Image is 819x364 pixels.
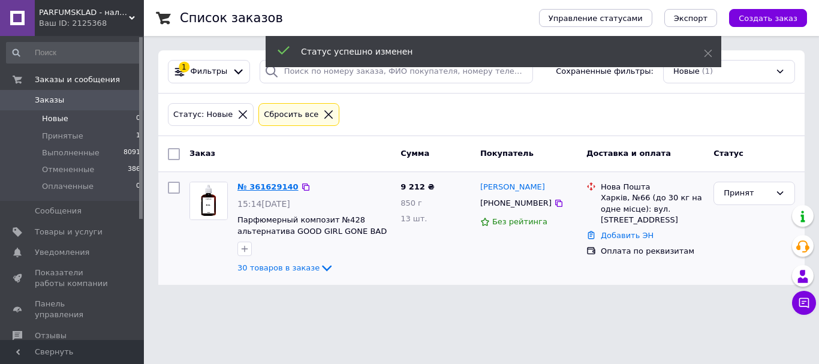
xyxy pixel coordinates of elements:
span: (1) [702,67,713,76]
a: Парфюмерный композит №428 альтернатива GOOD GIRL GONE BAD [237,215,387,236]
span: PARFUMSKLAD - наливные духи экстра-класса от производителя, швейцарские парфюмерные масла [39,7,129,18]
span: Отмененные [42,164,94,175]
img: Фото товару [190,182,227,219]
span: Заказы и сообщения [35,74,120,85]
span: 9 212 ₴ [401,182,434,191]
span: Выполненные [42,148,100,158]
button: Управление статусами [539,9,652,27]
span: 1 [136,131,140,142]
span: Новые [42,113,68,124]
span: Сумма [401,149,429,158]
span: Новые [673,66,700,77]
span: Фильтры [191,66,228,77]
span: Товары и услуги [35,227,103,237]
div: Статус успешно изменен [301,46,674,58]
span: Управление статусами [549,14,643,23]
span: Отзывы [35,330,67,341]
span: Показатели работы компании [35,267,111,289]
div: Нова Пошта [601,182,704,192]
button: Экспорт [664,9,717,27]
h1: Список заказов [180,11,283,25]
button: Создать заказ [729,9,807,27]
input: Поиск по номеру заказа, ФИО покупателя, номеру телефона, Email, номеру накладной [260,60,533,83]
span: Доставка и оплата [586,149,671,158]
a: 30 товаров в заказе [237,263,334,272]
span: 30 товаров в заказе [237,263,320,272]
span: 8091 [124,148,140,158]
input: Поиск [6,42,141,64]
div: Статус: Новые [171,109,235,121]
a: Создать заказ [717,13,807,22]
div: Харків, №66 (до 30 кг на одне місце): вул. [STREET_ADDRESS] [601,192,704,225]
span: [PHONE_NUMBER] [480,198,552,207]
span: 13 шт. [401,214,427,223]
span: Статус [713,149,743,158]
span: 386 [128,164,140,175]
span: Без рейтинга [492,217,547,226]
span: 0 [136,181,140,192]
span: Панель управления [35,299,111,320]
a: Добавить ЭН [601,231,654,240]
span: Покупатель [480,149,534,158]
a: № 361629140 [237,182,299,191]
span: Сообщения [35,206,82,216]
span: 0 [136,113,140,124]
span: Экспорт [674,14,707,23]
a: Фото товару [189,182,228,220]
div: 1 [179,62,189,73]
a: [PERSON_NAME] [480,182,545,193]
span: Сохраненные фильтры: [556,66,654,77]
span: 15:14[DATE] [237,199,290,209]
span: Принятые [42,131,83,142]
div: Оплата по реквизитам [601,246,704,257]
button: Чат с покупателем [792,291,816,315]
div: Сбросить все [261,109,321,121]
span: Создать заказ [739,14,797,23]
div: Ваш ID: 2125368 [39,18,144,29]
span: Заказы [35,95,64,106]
div: Принят [724,187,770,200]
span: Уведомления [35,247,89,258]
span: 850 г [401,198,422,207]
span: Оплаченные [42,181,94,192]
span: Заказ [189,149,215,158]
